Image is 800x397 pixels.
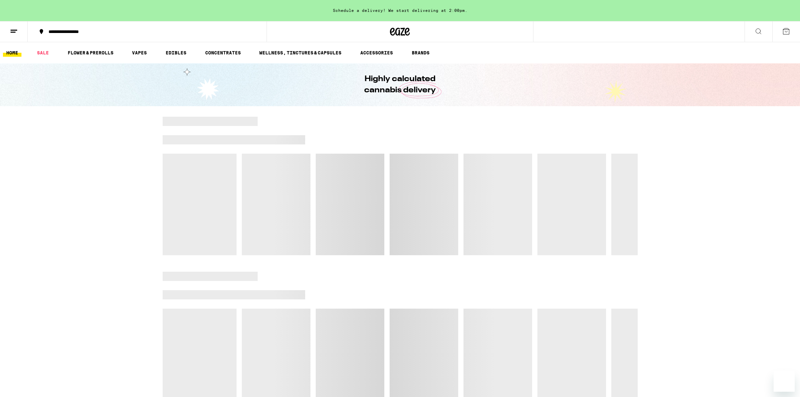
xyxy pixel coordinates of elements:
a: HOME [3,49,21,57]
h1: Highly calculated cannabis delivery [346,74,455,96]
a: ACCESSORIES [357,49,396,57]
a: CONCENTRATES [202,49,244,57]
a: SALE [34,49,52,57]
a: EDIBLES [162,49,190,57]
a: VAPES [129,49,150,57]
iframe: Button to launch messaging window [774,371,795,392]
a: FLOWER & PREROLLS [64,49,117,57]
a: WELLNESS, TINCTURES & CAPSULES [256,49,345,57]
a: BRANDS [408,49,433,57]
